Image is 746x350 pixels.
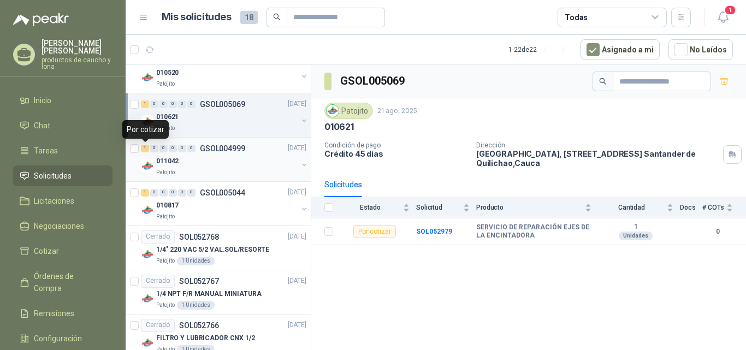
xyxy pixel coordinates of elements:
a: 1 0 0 0 0 0 GSOL005044[DATE] Company Logo010817Patojito [141,186,309,221]
div: 0 [187,100,196,108]
div: 0 [178,100,186,108]
div: 1 [141,189,149,197]
img: Company Logo [141,115,154,128]
th: Estado [340,197,416,218]
p: [DATE] [288,143,306,153]
p: [DATE] [288,232,306,242]
p: 1/4 NPT F/R MANUAL MINIATURA [156,289,262,299]
a: Cotizar [13,241,113,262]
div: 0 [150,189,158,197]
div: Todas [565,11,588,23]
div: 0 [159,100,168,108]
a: Inicio [13,90,113,111]
p: 010621 [324,121,354,133]
button: 1 [713,8,733,27]
div: Por cotizar [122,120,169,139]
div: Cerrado [141,230,175,244]
span: search [599,78,607,85]
div: 1 [141,145,149,152]
a: Solicitudes [13,165,113,186]
p: [DATE] [288,187,306,198]
a: Licitaciones [13,191,113,211]
p: [GEOGRAPHIC_DATA], [STREET_ADDRESS] Santander de Quilichao , Cauca [476,149,719,168]
div: 1 [141,100,149,108]
span: search [273,13,281,21]
span: Estado [340,204,401,211]
div: Patojito [324,103,373,119]
p: Patojito [156,257,175,265]
a: Órdenes de Compra [13,266,113,299]
a: SOL052979 [416,228,452,235]
div: Por cotizar [353,225,396,238]
a: Tareas [13,140,113,161]
p: 010520 [156,68,179,78]
span: Chat [34,120,50,132]
th: # COTs [702,197,746,218]
div: 0 [169,189,177,197]
p: GSOL005044 [200,189,245,197]
h1: Mis solicitudes [162,9,232,25]
img: Company Logo [141,336,154,349]
p: [DATE] [288,320,306,330]
span: 1 [724,5,736,15]
div: 0 [178,145,186,152]
span: Cotizar [34,245,59,257]
div: Cerrado [141,319,175,332]
p: 010817 [156,200,179,211]
span: # COTs [702,204,724,211]
img: Logo peakr [13,13,69,26]
span: Inicio [34,94,51,106]
div: 0 [159,145,168,152]
div: 0 [150,100,158,108]
p: GSOL004999 [200,145,245,152]
div: Solicitudes [324,179,362,191]
span: Solicitudes [34,170,72,182]
div: 0 [150,145,158,152]
span: Solicitud [416,204,461,211]
a: CerradoSOL052768[DATE] Company Logo1/4" 220 VAC 5/2 VAL.SOL/RESORTEPatojito1 Unidades [126,226,311,270]
button: No Leídos [668,39,733,60]
th: Solicitud [416,197,476,218]
p: SOL052766 [179,322,219,329]
h3: GSOL005069 [340,73,406,90]
p: Patojito [156,212,175,221]
div: 0 [187,189,196,197]
div: 0 [187,145,196,152]
div: 1 Unidades [177,257,215,265]
a: CerradoSOL052767[DATE] Company Logo1/4 NPT F/R MANUAL MINIATURAPatojito1 Unidades [126,270,311,315]
th: Cantidad [598,197,680,218]
a: Configuración [13,328,113,349]
p: [PERSON_NAME] [PERSON_NAME] [42,39,113,55]
img: Company Logo [141,159,154,173]
div: 0 [169,100,177,108]
b: 0 [702,227,733,237]
span: Tareas [34,145,58,157]
img: Company Logo [141,71,154,84]
th: Producto [476,197,598,218]
img: Company Logo [141,204,154,217]
b: 1 [598,223,673,232]
div: 0 [159,189,168,197]
div: Cerrado [141,275,175,288]
p: Condición de pago [324,141,467,149]
div: 0 [169,145,177,152]
p: Crédito 45 días [324,149,467,158]
b: SERVICIO DE REPARACIÓN EJES DE LA ENCINTADORA [476,223,591,240]
p: [DATE] [288,99,306,109]
span: Cantidad [598,204,665,211]
button: Asignado a mi [581,39,660,60]
p: [DATE] [288,276,306,286]
span: Órdenes de Compra [34,270,102,294]
span: Licitaciones [34,195,74,207]
a: Remisiones [13,303,113,324]
a: Chat [13,115,113,136]
p: 21 ago, 2025 [377,106,417,116]
a: 1 0 0 0 0 0 GSOL004999[DATE] Company Logo011042Patojito [141,142,309,177]
div: 1 - 22 de 22 [508,41,572,58]
span: Configuración [34,333,82,345]
p: Patojito [156,301,175,310]
p: Dirección [476,141,719,149]
th: Docs [680,197,702,218]
img: Company Logo [141,292,154,305]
